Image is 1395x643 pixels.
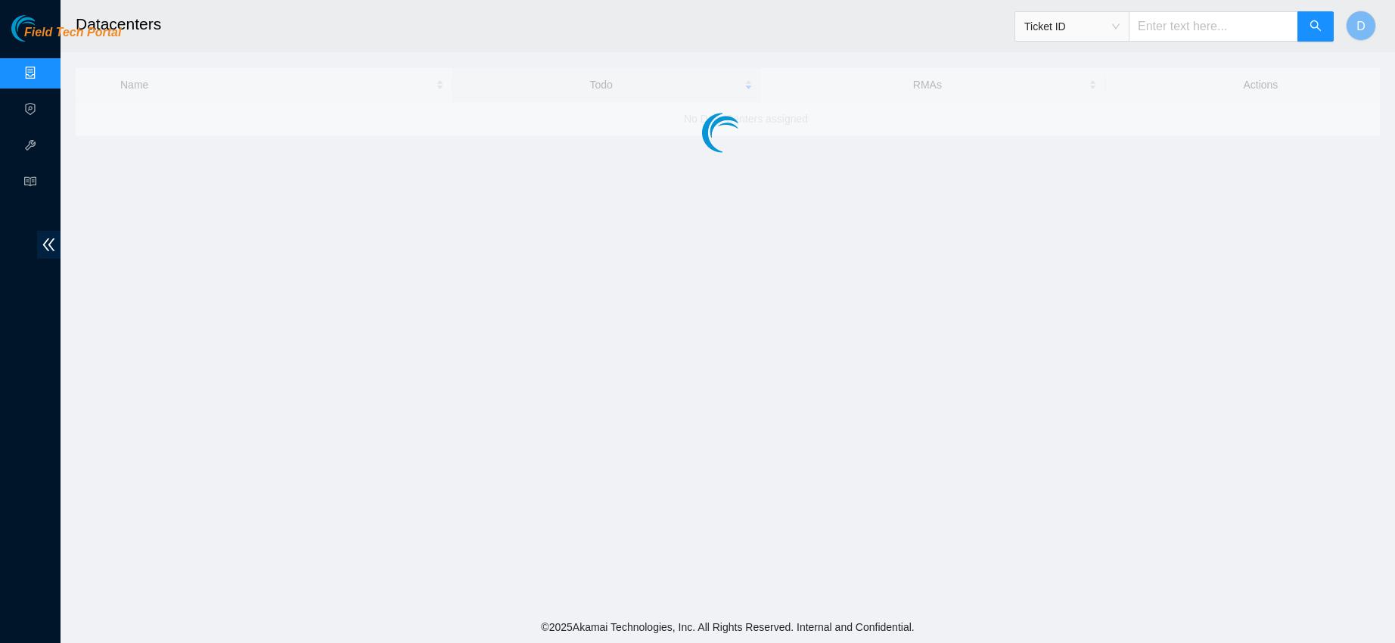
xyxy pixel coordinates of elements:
span: search [1310,20,1322,34]
span: Field Tech Portal [24,26,121,40]
a: Akamai TechnologiesField Tech Portal [11,27,121,47]
button: search [1297,11,1334,42]
span: double-left [37,231,61,259]
button: D [1346,11,1376,41]
img: Akamai Technologies [11,15,76,42]
footer: © 2025 Akamai Technologies, Inc. All Rights Reserved. Internal and Confidential. [61,611,1395,643]
input: Enter text here... [1129,11,1298,42]
span: read [24,169,36,199]
span: Ticket ID [1024,15,1120,38]
span: D [1356,17,1365,36]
